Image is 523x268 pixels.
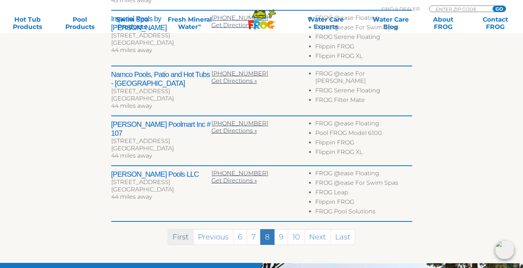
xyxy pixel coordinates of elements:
div: [STREET_ADDRESS] [111,179,211,186]
li: FROG @ease For Swim Spas [315,24,412,33]
li: Flippin FROG [315,139,412,148]
span: 44 miles away [111,47,152,54]
li: FROG Pool Solutions [315,208,412,217]
li: Flippin FROG XL [315,148,412,158]
li: FROG Filter Mate [315,96,412,106]
li: FROG @ease Floating [315,120,412,129]
a: Get Directions » [211,77,257,84]
li: FROG @ease Floating [315,14,412,24]
a: 8 [260,229,275,245]
a: First [168,229,193,245]
a: PoolProducts [59,16,100,30]
span: 44 miles away [111,102,152,109]
img: openIcon [495,240,514,259]
h2: Imperial Pools by [PERSON_NAME] [111,14,211,32]
h2: Namco Pools, Patio and Hot Tubs - [GEOGRAPHIC_DATA] [111,70,211,88]
a: 6 [233,229,247,245]
li: FROG Serene Floating [315,87,412,96]
li: FROG Serene Floating [315,33,412,43]
div: [GEOGRAPHIC_DATA] [111,39,211,47]
a: [PHONE_NUMBER] [211,70,268,77]
a: [PHONE_NUMBER] [211,120,268,127]
a: Last [330,229,355,245]
a: Hot TubProducts [7,16,48,30]
li: Flippin FROG XL [315,52,412,62]
li: FROG @ease For [PERSON_NAME] [315,70,412,87]
a: 7 [247,229,261,245]
div: [GEOGRAPHIC_DATA] [111,145,211,152]
a: ContactFROG [475,16,516,30]
h2: [PERSON_NAME] Poolmart Inc # 107 [111,120,211,137]
input: Zip Code Form [435,6,484,12]
div: [STREET_ADDRESS] [111,137,211,145]
li: FROG @ease Floating [315,170,412,179]
input: GO [493,6,506,12]
li: Flippin FROG [315,43,412,52]
div: [GEOGRAPHIC_DATA] [111,95,211,102]
a: [PHONE_NUMBER] [211,14,268,21]
div: [STREET_ADDRESS] [111,88,211,95]
a: Previous [193,229,233,245]
a: Get Directions » [211,177,257,184]
span: 44 miles away [111,152,152,159]
a: [PHONE_NUMBER] [211,170,268,177]
a: Next [304,229,331,245]
a: 9 [274,229,288,245]
h2: [PERSON_NAME] Pools LLC [111,170,211,179]
a: AboutFROG [423,16,464,30]
li: Flippin FROG [315,198,412,208]
div: [STREET_ADDRESS] [111,32,211,39]
li: Pool FROG Model 6100 [315,129,412,139]
li: FROG Leap [315,189,412,198]
a: 10 [288,229,305,245]
span: 44 miles away [111,193,152,200]
a: Get Directions » [211,22,257,29]
div: [GEOGRAPHIC_DATA] [111,186,211,193]
a: Get Directions » [211,127,257,134]
li: FROG @ease For Swim Spas [315,179,412,189]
